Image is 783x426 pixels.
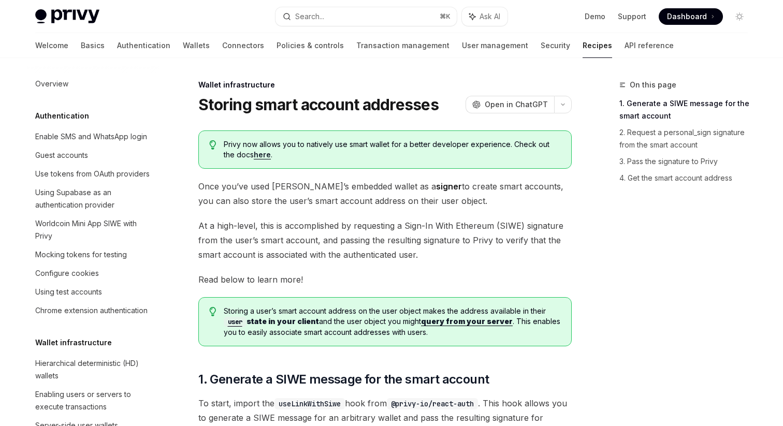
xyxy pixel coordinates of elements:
[277,33,344,58] a: Policies & controls
[35,388,153,413] div: Enabling users or servers to execute transactions
[35,9,99,24] img: light logo
[625,33,674,58] a: API reference
[619,124,756,153] a: 2. Request a personal_sign signature from the smart account
[35,168,150,180] div: Use tokens from OAuth providers
[35,248,127,261] div: Mocking tokens for testing
[35,110,89,122] h5: Authentication
[619,170,756,186] a: 4. Get the smart account address
[198,218,572,262] span: At a high-level, this is accomplished by requesting a Sign-In With Ethereum (SIWE) signature from...
[466,96,554,113] button: Open in ChatGPT
[436,181,462,192] strong: signer
[35,336,112,349] h5: Wallet infrastructure
[462,33,528,58] a: User management
[224,317,319,326] a: userstate in your client
[35,33,68,58] a: Welcome
[198,80,572,90] div: Wallet infrastructure
[27,385,160,416] a: Enabling users or servers to execute transactions
[198,272,572,287] span: Read below to learn more!
[667,11,707,22] span: Dashboard
[209,307,216,316] svg: Tip
[35,186,153,211] div: Using Supabase as an authentication provider
[27,165,160,183] a: Use tokens from OAuth providers
[81,33,105,58] a: Basics
[731,8,748,25] button: Toggle dark mode
[224,306,561,337] span: Storing a user’s smart account address on the user object makes the address available in their an...
[541,33,570,58] a: Security
[27,183,160,214] a: Using Supabase as an authentication provider
[295,10,324,23] div: Search...
[35,78,68,90] div: Overview
[254,150,271,159] a: here
[222,33,264,58] a: Connectors
[35,304,148,317] div: Chrome extension authentication
[183,33,210,58] a: Wallets
[583,33,612,58] a: Recipes
[117,33,170,58] a: Authentication
[224,317,247,327] code: user
[198,95,439,114] h1: Storing smart account addresses
[421,317,513,326] a: query from your server
[224,317,319,326] b: state in your client
[27,283,160,301] a: Using test accounts
[35,217,153,242] div: Worldcoin Mini App SIWE with Privy
[27,214,160,245] a: Worldcoin Mini App SIWE with Privy
[619,153,756,170] a: 3. Pass the signature to Privy
[27,245,160,264] a: Mocking tokens for testing
[440,12,451,21] span: ⌘ K
[480,11,500,22] span: Ask AI
[35,130,147,143] div: Enable SMS and WhatsApp login
[198,179,572,208] span: Once you’ve used [PERSON_NAME]’s embedded wallet as a to create smart accounts, you can also stor...
[35,267,99,280] div: Configure cookies
[27,127,160,146] a: Enable SMS and WhatsApp login
[585,11,605,22] a: Demo
[485,99,548,110] span: Open in ChatGPT
[209,140,216,150] svg: Tip
[630,79,676,91] span: On this page
[224,139,561,160] span: Privy now allows you to natively use smart wallet for a better developer experience. Check out th...
[462,7,508,26] button: Ask AI
[27,146,160,165] a: Guest accounts
[275,7,457,26] button: Search...⌘K
[274,398,345,409] code: useLinkWithSiwe
[619,95,756,124] a: 1. Generate a SIWE message for the smart account
[198,371,489,388] span: 1. Generate a SIWE message for the smart account
[35,286,102,298] div: Using test accounts
[35,149,88,161] div: Guest accounts
[387,398,478,409] code: @privy-io/react-auth
[35,357,153,382] div: Hierarchical deterministic (HD) wallets
[27,301,160,320] a: Chrome extension authentication
[27,75,160,93] a: Overview
[27,264,160,283] a: Configure cookies
[27,354,160,385] a: Hierarchical deterministic (HD) wallets
[356,33,450,58] a: Transaction management
[659,8,723,25] a: Dashboard
[618,11,646,22] a: Support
